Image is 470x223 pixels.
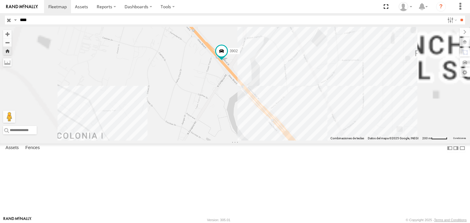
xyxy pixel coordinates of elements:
button: Arrastra el hombrecito naranja al mapa para abrir Street View [3,111,15,123]
img: rand-logo.svg [6,5,38,9]
label: Assets [2,144,22,152]
div: Irving Rodriguez [397,2,414,11]
button: Zoom in [3,30,12,38]
a: Terms and Conditions [434,218,467,222]
label: Fences [22,144,43,152]
div: Version: 305.01 [207,218,230,222]
a: Visit our Website [3,217,32,223]
span: 200 m [422,137,431,140]
i: ? [436,2,446,12]
label: Search Query [13,16,18,24]
label: Hide Summary Table [459,144,465,152]
button: Zoom Home [3,47,12,55]
label: Search Filter Options [445,16,458,24]
button: Zoom out [3,38,12,47]
span: Datos del mapa ©2025 Google, INEGI [368,137,419,140]
label: Dock Summary Table to the Right [453,144,459,152]
button: Escala del mapa: 200 m por 49 píxeles [420,136,449,141]
label: Dock Summary Table to the Left [447,144,453,152]
label: Measure [3,58,12,67]
button: Combinaciones de teclas [330,136,364,141]
a: Condiciones [453,137,466,140]
div: © Copyright 2025 - [406,218,467,222]
span: 3902 [229,49,238,53]
label: Map Settings [460,68,470,77]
